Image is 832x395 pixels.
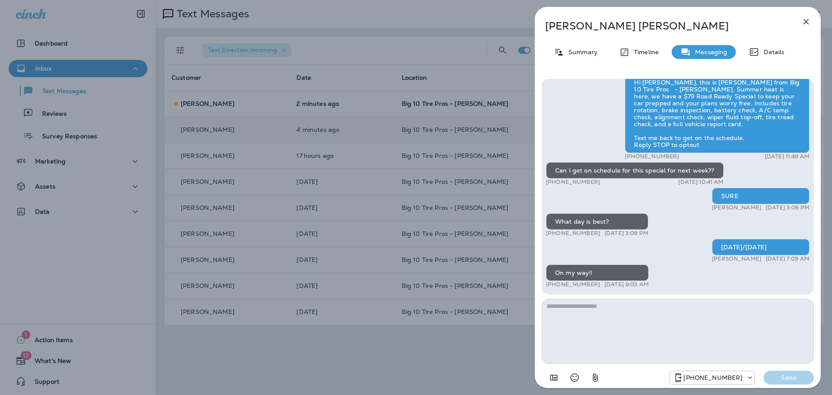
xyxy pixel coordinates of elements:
div: What day is best? [546,213,648,230]
p: [DATE] 3:06 PM [766,204,809,211]
div: Hi [PERSON_NAME], this is [PERSON_NAME] from Big 10 Tire Pros - [PERSON_NAME]. Summer heat is her... [625,62,809,153]
p: [DATE] 11:48 AM [765,153,809,160]
p: Details [759,49,784,55]
p: Timeline [630,49,659,55]
p: [DATE] 10:41 AM [678,179,723,186]
p: [PERSON_NAME] [PERSON_NAME] [545,20,782,32]
p: [PHONE_NUMBER] [625,153,679,160]
button: Add in a premade template [545,369,562,386]
p: Messaging [691,49,727,55]
button: Select an emoji [566,369,583,386]
p: [DATE] 7:09 AM [766,255,809,262]
p: [PHONE_NUMBER] [546,230,600,237]
div: Can I get on schedule for this special for next week?? [546,162,724,179]
p: [PERSON_NAME] [712,255,761,262]
p: [DATE] 3:08 PM [604,230,648,237]
div: [DATE]/[DATE] [712,239,809,255]
div: +1 (601) 808-4206 [669,372,754,383]
p: [PHONE_NUMBER] [683,374,742,381]
div: SURE [712,188,809,204]
p: [DATE] 8:03 AM [604,281,649,288]
div: On my way!! [546,264,649,281]
p: [PERSON_NAME] [712,204,761,211]
p: [PHONE_NUMBER] [546,179,600,186]
p: [PHONE_NUMBER] [546,281,600,288]
p: Summary [564,49,598,55]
